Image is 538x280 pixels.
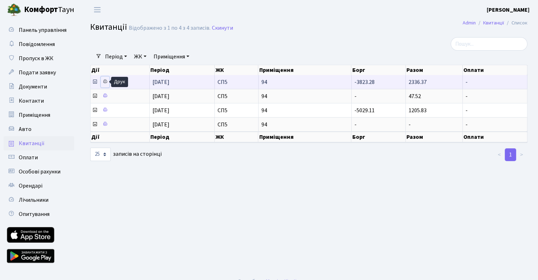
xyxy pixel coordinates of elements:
span: Орендарі [19,182,42,190]
span: [DATE] [152,78,169,86]
th: Період [150,65,215,75]
span: 47.52 [409,92,421,100]
th: Разом [406,65,463,75]
th: Оплати [463,65,527,75]
a: Повідомлення [4,37,74,51]
span: - [409,121,411,128]
span: [DATE] [152,121,169,128]
span: - [465,93,524,99]
span: 2336.37 [409,78,427,86]
button: Переключити навігацію [88,4,106,16]
nav: breadcrumb [452,16,538,30]
span: [DATE] [152,107,169,114]
a: Квитанції [4,136,74,150]
th: ЖК [215,132,259,142]
span: Квитанції [19,139,45,147]
span: Контакти [19,97,44,105]
a: Лічильники [4,193,74,207]
span: - [354,121,357,128]
span: СП5 [218,79,255,85]
span: СП5 [218,122,255,127]
span: Пропуск в ЖК [19,55,53,62]
a: Admin [463,19,476,27]
th: Борг [351,132,405,142]
span: Авто [19,125,31,133]
a: Період [102,51,130,63]
span: 1205.83 [409,107,427,114]
a: Опитування [4,207,74,221]
a: 1 [505,148,516,161]
a: Подати заявку [4,65,74,80]
span: Таун [24,4,74,16]
span: Подати заявку [19,69,56,76]
div: Відображено з 1 по 4 з 4 записів. [129,25,210,32]
span: 94 [261,93,348,99]
a: Приміщення [151,51,192,63]
span: Повідомлення [19,40,55,48]
a: Скинути [212,25,233,32]
a: ЖК [131,51,149,63]
a: Документи [4,80,74,94]
span: СП5 [218,108,255,113]
span: [DATE] [152,92,169,100]
input: Пошук... [451,37,527,51]
th: Приміщення [258,65,351,75]
span: - [465,79,524,85]
span: Особові рахунки [19,168,60,176]
span: -3823.28 [354,78,375,86]
a: Особові рахунки [4,165,74,179]
span: - [465,122,524,127]
span: Документи [19,83,47,91]
span: - [354,92,357,100]
b: Комфорт [24,4,58,15]
th: Період [150,132,215,142]
span: СП5 [218,93,255,99]
a: Оплати [4,150,74,165]
li: Список [504,19,527,27]
a: Контакти [4,94,74,108]
a: [PERSON_NAME] [487,6,530,14]
span: - [465,108,524,113]
span: -5029.11 [354,107,375,114]
span: Опитування [19,210,50,218]
span: Квитанції [90,21,127,33]
label: записів на сторінці [90,148,162,161]
th: Оплати [463,132,527,142]
th: ЖК [215,65,259,75]
span: 94 [261,108,348,113]
div: Друк [111,77,128,87]
span: Оплати [19,154,38,161]
select: записів на сторінці [90,148,111,161]
th: Разом [406,132,463,142]
th: Приміщення [258,132,351,142]
a: Квитанції [483,19,504,27]
span: Лічильники [19,196,48,204]
th: Борг [351,65,405,75]
span: 94 [261,79,348,85]
th: Дії [91,65,150,75]
a: Приміщення [4,108,74,122]
a: Панель управління [4,23,74,37]
span: Панель управління [19,26,66,34]
img: logo.png [7,3,21,17]
span: Приміщення [19,111,50,119]
th: Дії [91,132,150,142]
a: Авто [4,122,74,136]
a: Пропуск в ЖК [4,51,74,65]
span: 94 [261,122,348,127]
a: Орендарі [4,179,74,193]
